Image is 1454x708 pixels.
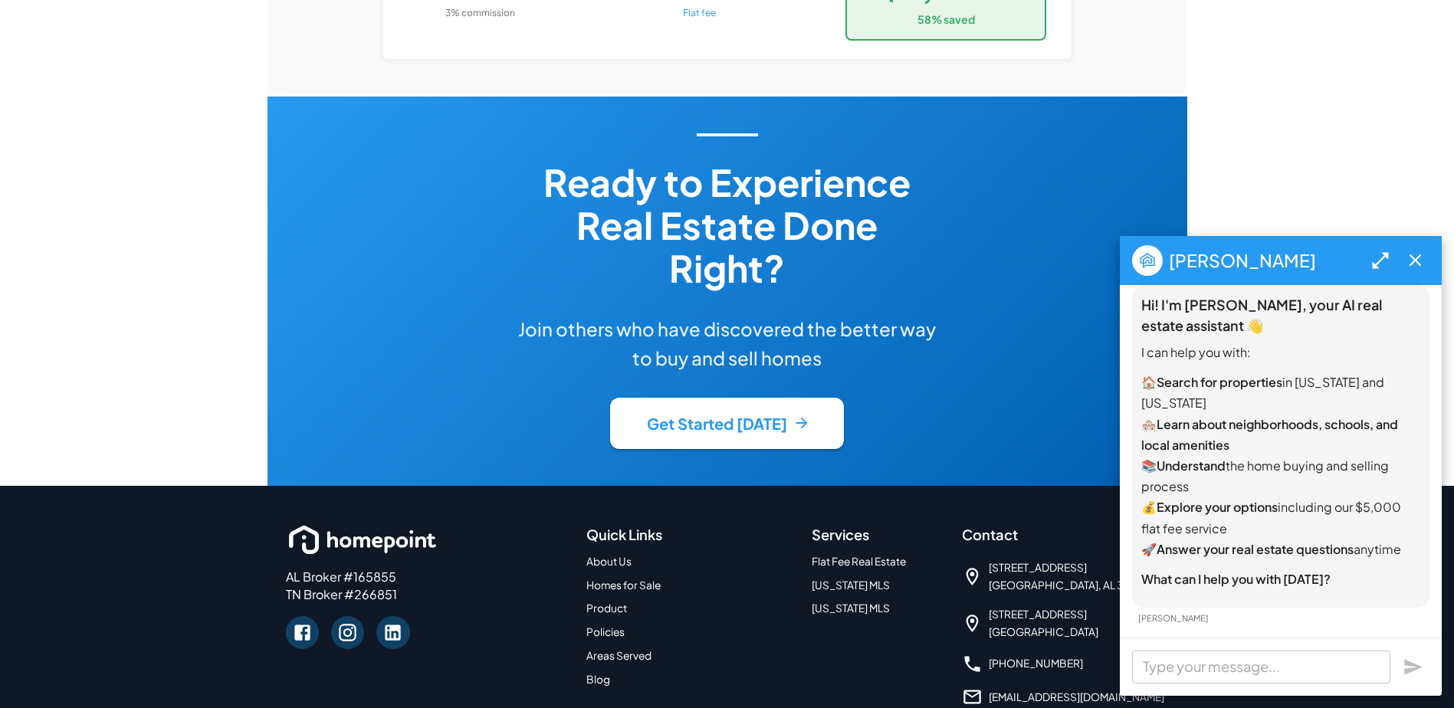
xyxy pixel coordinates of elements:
[286,523,439,558] img: homepoint_logo_white_horz.png
[1157,374,1282,390] strong: Search for properties
[989,606,1098,641] span: [STREET_ADDRESS] [GEOGRAPHIC_DATA]
[812,523,944,547] h6: Services
[586,601,627,615] a: Product
[1141,294,1420,336] h3: Hi! I'm [PERSON_NAME], your AI real estate assistant 👋
[586,555,632,568] a: About Us
[586,625,625,638] a: Policies
[989,690,1164,703] a: [EMAIL_ADDRESS][DOMAIN_NAME]
[586,523,793,547] h6: Quick Links
[1141,342,1420,362] p: I can help you with:
[962,523,1169,547] h6: Contact
[1137,250,1158,271] img: Reva
[1157,499,1278,515] strong: Explore your options
[1169,247,1316,275] h6: [PERSON_NAME]
[610,398,844,449] button: Get Started [DATE]
[286,569,568,604] p: AL Broker #165855 TN Broker #266851
[989,657,1083,670] a: [PHONE_NUMBER]
[812,579,890,592] a: [US_STATE] MLS
[1132,611,1215,625] span: [PERSON_NAME]
[516,161,939,290] h3: Ready to Experience Real Estate Done Right?
[989,559,1149,595] span: [STREET_ADDRESS] [GEOGRAPHIC_DATA], AL 35203
[445,7,515,18] span: 3% commission
[1141,571,1331,587] strong: What can I help you with [DATE]?
[812,555,906,568] a: Flat Fee Real Estate
[683,7,716,18] span: Flat fee
[1141,372,1420,559] p: 🏠 in [US_STATE] and [US_STATE] 🏘️ 📚 the home buying and selling process 💰 including our $5,000 fl...
[586,649,652,662] a: Areas Served
[1157,457,1226,474] strong: Understand
[1366,246,1394,274] button: Expand
[812,601,890,615] a: [US_STATE] MLS
[1141,416,1398,453] strong: Learn about neighborhoods, schools, and local amenities
[859,11,1032,27] p: 58 % saved
[1157,541,1354,557] strong: Answer your real estate questions
[516,314,939,373] h6: Join others who have discovered the better way to buy and sell homes
[586,579,661,592] a: Homes for Sale
[586,673,610,686] a: Blog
